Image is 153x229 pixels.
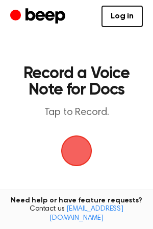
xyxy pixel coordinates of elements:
[6,205,147,223] span: Contact us
[10,7,68,27] a: Beep
[101,6,143,27] a: Log in
[49,205,123,222] a: [EMAIL_ADDRESS][DOMAIN_NAME]
[18,65,135,98] h1: Record a Voice Note for Docs
[18,106,135,119] p: Tap to Record.
[61,135,92,166] button: Beep Logo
